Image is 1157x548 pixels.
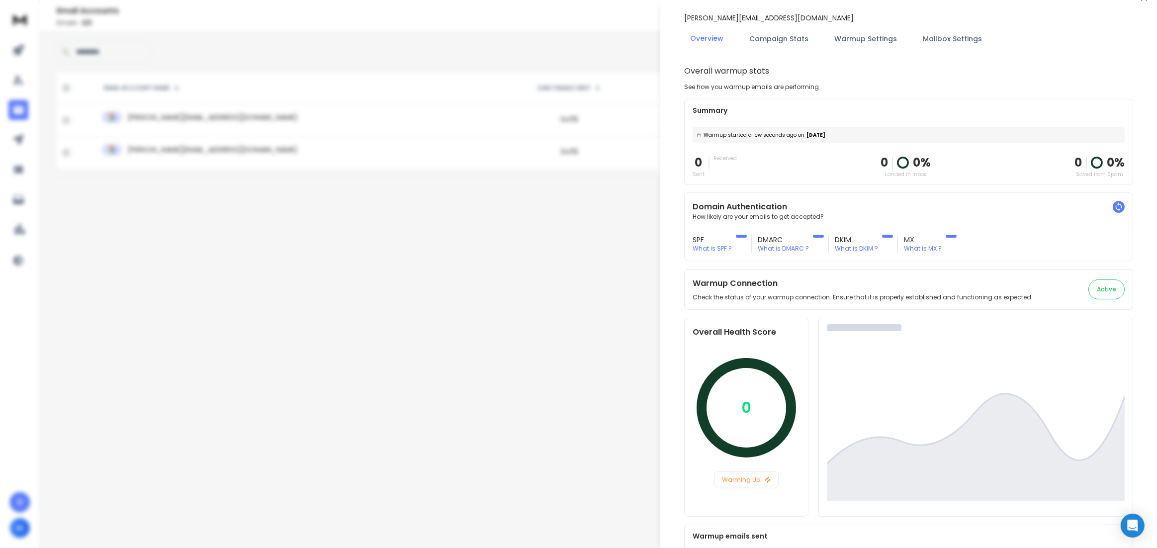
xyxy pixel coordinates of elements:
[828,28,903,50] button: Warmup Settings
[904,245,942,253] p: What is MX ?
[835,245,878,253] p: What is DKIM ?
[1107,155,1125,171] p: 0 %
[684,13,854,23] p: [PERSON_NAME][EMAIL_ADDRESS][DOMAIN_NAME]
[743,28,814,50] button: Campaign Stats
[904,235,942,245] h3: MX
[1088,279,1125,299] button: Active
[693,171,705,178] p: Sent
[835,235,878,245] h3: DKIM
[693,155,705,171] p: 0
[693,235,732,245] h3: SPF
[881,155,888,171] p: 0
[913,155,931,171] p: 0 %
[704,131,804,139] span: Warmup started a few seconds ago on
[693,245,732,253] p: What is SPF ?
[693,127,1125,143] div: [DATE]
[693,277,1033,289] h2: Warmup Connection
[684,65,769,77] h1: Overall warmup stats
[758,245,809,253] p: What is DMARC ?
[881,171,931,178] p: Landed in Inbox
[713,155,737,162] p: Received
[1121,514,1145,538] div: Open Intercom Messenger
[693,326,800,338] h2: Overall Health Score
[741,399,751,417] p: 0
[693,531,1125,541] p: Warmup emails sent
[684,83,819,91] p: See how you warmup emails are performing
[693,105,1125,115] p: Summary
[758,235,809,245] h3: DMARC
[693,201,1125,213] h2: Domain Authentication
[718,476,774,484] p: Warming Up
[684,27,729,50] button: Overview
[1074,154,1082,171] strong: 0
[1074,171,1125,178] p: Saved from Spam
[693,213,1125,221] p: How likely are your emails to get accepted?
[917,28,988,50] button: Mailbox Settings
[693,293,1033,301] p: Check the status of your warmup connection. Ensure that it is properly established and functionin...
